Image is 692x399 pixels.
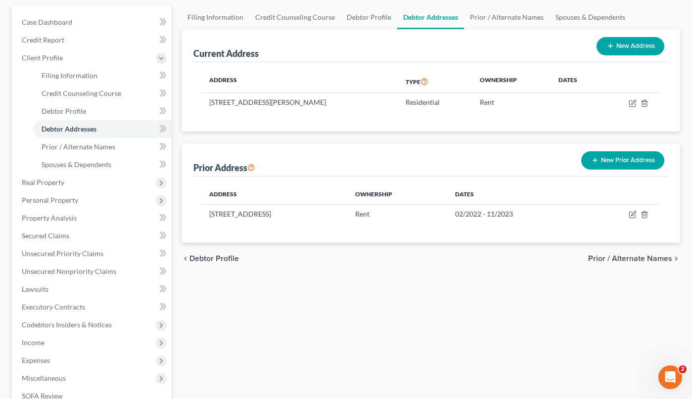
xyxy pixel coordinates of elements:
[249,5,341,29] a: Credit Counseling Course
[447,204,586,223] td: 02/2022 - 11/2023
[14,263,172,280] a: Unsecured Nonpriority Claims
[42,71,97,80] span: Filing Information
[42,107,86,115] span: Debtor Profile
[397,5,464,29] a: Debtor Addresses
[42,125,96,133] span: Debtor Addresses
[588,255,672,263] span: Prior / Alternate Names
[22,18,72,26] span: Case Dashboard
[679,365,687,373] span: 2
[22,231,69,240] span: Secured Claims
[14,13,172,31] a: Case Dashboard
[398,93,472,112] td: Residential
[22,36,64,44] span: Credit Report
[347,204,447,223] td: Rent
[22,196,78,204] span: Personal Property
[14,298,172,316] a: Executory Contracts
[14,227,172,245] a: Secured Claims
[193,47,259,59] div: Current Address
[551,70,602,93] th: Dates
[34,85,172,102] a: Credit Counseling Course
[22,374,66,382] span: Miscellaneous
[447,184,586,204] th: Dates
[597,37,664,55] button: New Address
[22,178,64,186] span: Real Property
[182,5,249,29] a: Filing Information
[34,67,172,85] a: Filing Information
[22,320,112,329] span: Codebtors Insiders & Notices
[347,184,447,204] th: Ownership
[588,255,680,263] button: Prior / Alternate Names chevron_right
[189,255,239,263] span: Debtor Profile
[22,249,103,258] span: Unsecured Priority Claims
[14,280,172,298] a: Lawsuits
[201,70,398,93] th: Address
[581,151,664,170] button: New Prior Address
[201,93,398,112] td: [STREET_ADDRESS][PERSON_NAME]
[42,142,115,151] span: Prior / Alternate Names
[22,285,48,293] span: Lawsuits
[34,120,172,138] a: Debtor Addresses
[22,356,50,364] span: Expenses
[464,5,550,29] a: Prior / Alternate Names
[472,93,551,112] td: Rent
[14,245,172,263] a: Unsecured Priority Claims
[672,255,680,263] i: chevron_right
[341,5,397,29] a: Debtor Profile
[42,160,111,169] span: Spouses & Dependents
[22,267,116,275] span: Unsecured Nonpriority Claims
[22,303,85,311] span: Executory Contracts
[22,214,77,222] span: Property Analysis
[14,31,172,49] a: Credit Report
[182,255,189,263] i: chevron_left
[182,255,239,263] button: chevron_left Debtor Profile
[193,162,255,174] div: Prior Address
[34,156,172,174] a: Spouses & Dependents
[201,184,348,204] th: Address
[398,70,472,93] th: Type
[14,209,172,227] a: Property Analysis
[22,338,45,347] span: Income
[472,70,551,93] th: Ownership
[22,53,63,62] span: Client Profile
[201,204,348,223] td: [STREET_ADDRESS]
[658,365,682,389] iframe: Intercom live chat
[34,138,172,156] a: Prior / Alternate Names
[34,102,172,120] a: Debtor Profile
[550,5,631,29] a: Spouses & Dependents
[42,89,121,97] span: Credit Counseling Course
